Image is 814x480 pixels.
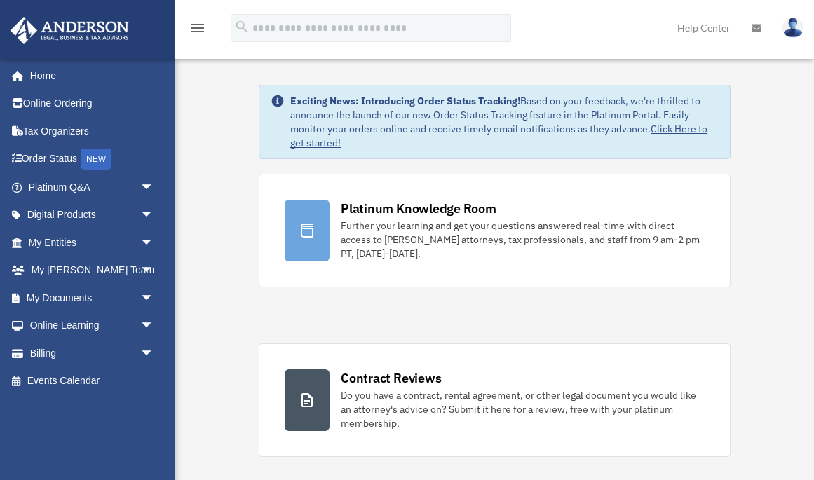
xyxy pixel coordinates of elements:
div: Platinum Knowledge Room [341,200,496,217]
a: My Documentsarrow_drop_down [10,284,175,312]
a: menu [189,25,206,36]
i: search [234,19,250,34]
strong: Exciting News: Introducing Order Status Tracking! [290,95,520,107]
a: Events Calendar [10,367,175,395]
a: Online Ordering [10,90,175,118]
span: arrow_drop_down [140,228,168,257]
a: Billingarrow_drop_down [10,339,175,367]
div: NEW [81,149,111,170]
a: Home [10,62,168,90]
div: Do you have a contract, rental agreement, or other legal document you would like an attorney's ad... [341,388,705,430]
i: menu [189,20,206,36]
div: Based on your feedback, we're thrilled to announce the launch of our new Order Status Tracking fe... [290,94,719,150]
a: Platinum Q&Aarrow_drop_down [10,173,175,201]
span: arrow_drop_down [140,173,168,202]
div: Further your learning and get your questions answered real-time with direct access to [PERSON_NAM... [341,219,705,261]
a: Platinum Knowledge Room Further your learning and get your questions answered real-time with dire... [259,174,731,287]
span: arrow_drop_down [140,256,168,285]
a: Digital Productsarrow_drop_down [10,201,175,229]
span: arrow_drop_down [140,284,168,313]
a: My Entitiesarrow_drop_down [10,228,175,256]
a: Order StatusNEW [10,145,175,174]
a: Online Learningarrow_drop_down [10,312,175,340]
a: Click Here to get started! [290,123,707,149]
div: Contract Reviews [341,369,441,387]
img: User Pic [782,18,803,38]
span: arrow_drop_down [140,201,168,230]
a: Contract Reviews Do you have a contract, rental agreement, or other legal document you would like... [259,343,731,457]
span: arrow_drop_down [140,339,168,368]
a: My [PERSON_NAME] Teamarrow_drop_down [10,256,175,284]
img: Anderson Advisors Platinum Portal [6,17,133,44]
span: arrow_drop_down [140,312,168,341]
a: Tax Organizers [10,117,175,145]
